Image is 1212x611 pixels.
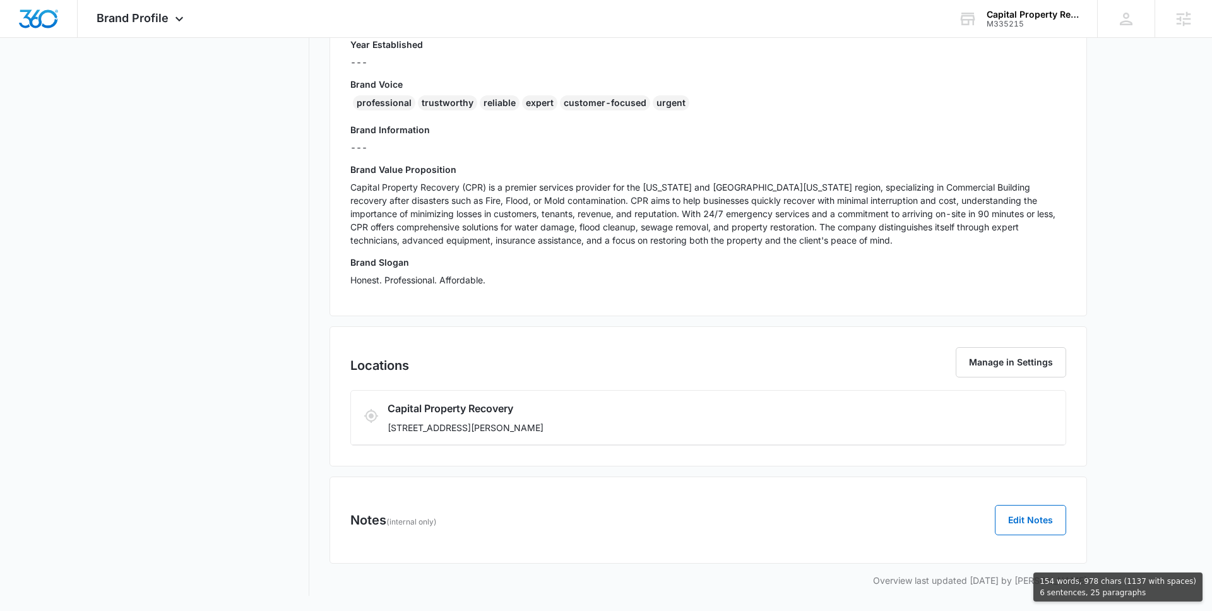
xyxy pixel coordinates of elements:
[418,95,477,110] div: trustworthy
[350,141,1066,154] p: ---
[353,95,415,110] div: professional
[987,20,1079,28] div: account id
[956,347,1066,377] button: Manage in Settings
[350,56,423,69] p: ---
[350,256,1066,269] h3: Brand Slogan
[350,38,423,51] h3: Year Established
[350,78,1066,91] h3: Brand Voice
[653,95,689,110] div: urgent
[987,9,1079,20] div: account name
[388,401,911,416] h3: Capital Property Recovery
[330,574,1087,587] p: Overview last updated [DATE] by [PERSON_NAME]
[350,181,1066,247] p: Capital Property Recovery (CPR) is a premier services provider for the [US_STATE] and [GEOGRAPHIC...
[522,95,557,110] div: expert
[388,421,911,434] p: [STREET_ADDRESS][PERSON_NAME]
[350,123,1066,136] h3: Brand Information
[386,517,437,526] span: (internal only)
[350,273,1066,287] p: Honest. Professional. Affordable.
[995,505,1066,535] button: Edit Notes
[350,356,409,375] h2: Locations
[350,163,1066,176] h3: Brand Value Proposition
[480,95,520,110] div: reliable
[97,11,169,25] span: Brand Profile
[560,95,650,110] div: customer-focused
[350,511,437,530] h3: Notes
